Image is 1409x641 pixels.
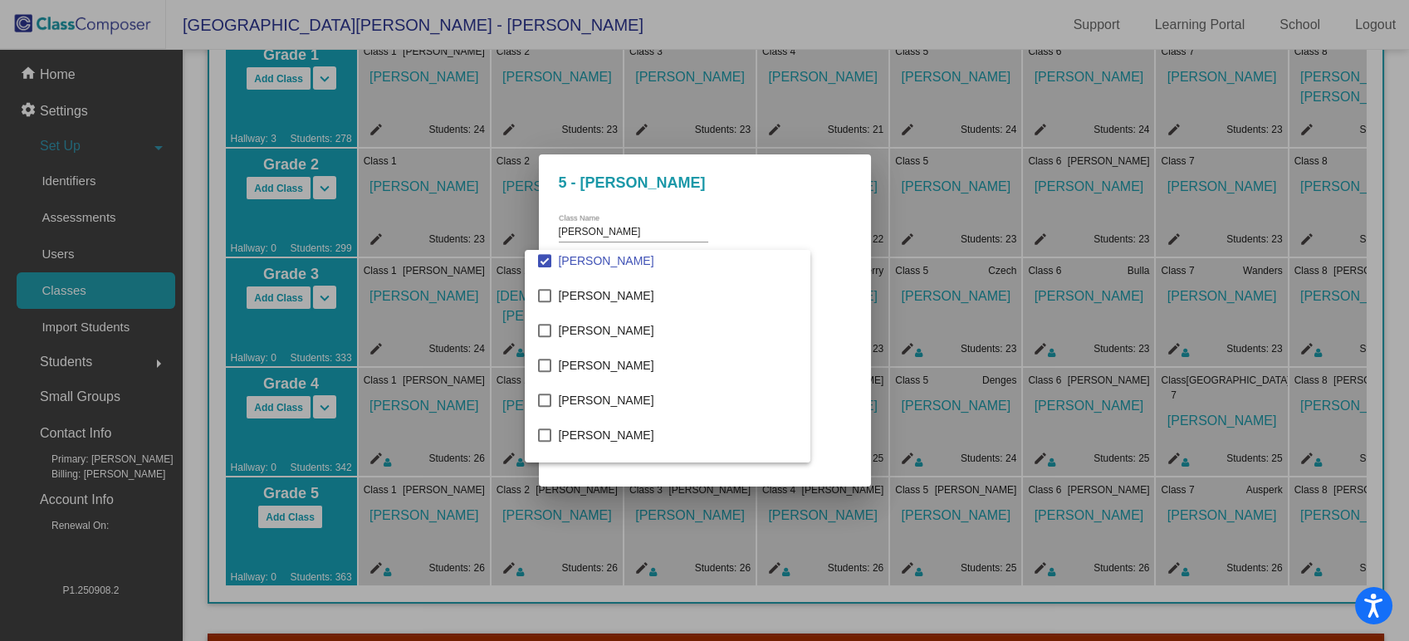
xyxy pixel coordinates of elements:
span: [PERSON_NAME] [558,278,797,313]
span: [PERSON_NAME] [558,348,797,383]
span: [PERSON_NAME] [558,313,797,348]
span: [PERSON_NAME] [558,418,797,453]
span: [PERSON_NAME] [558,243,797,278]
span: [PERSON_NAME] [558,453,797,487]
span: [PERSON_NAME] [558,383,797,418]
